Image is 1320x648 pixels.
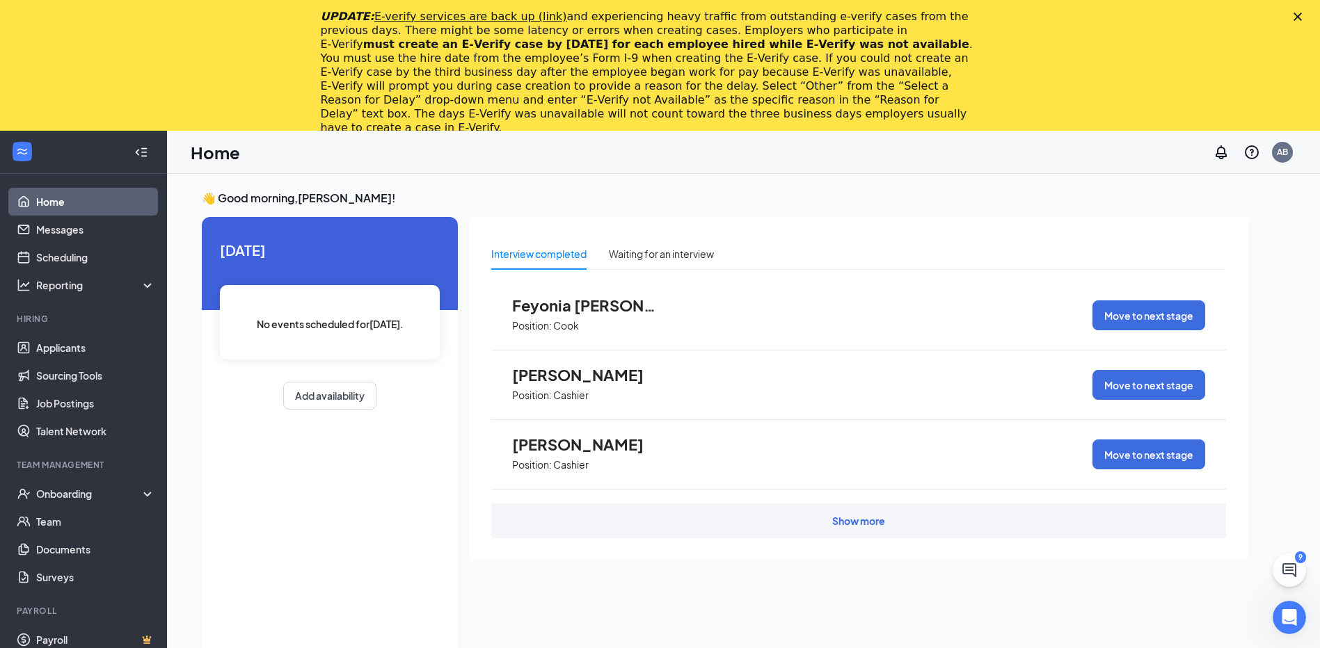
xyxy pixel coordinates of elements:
[1281,562,1298,578] svg: ChatActive
[1243,144,1260,161] svg: QuestionInfo
[1277,146,1288,158] div: AB
[832,514,885,528] div: Show more
[553,389,589,402] p: Cashier
[202,191,1248,206] h3: 👋 Good morning, [PERSON_NAME] !
[36,487,143,501] div: Onboarding
[363,38,969,51] b: must create an E‑Verify case by [DATE] for each employee hired while E‑Verify was not available
[36,278,156,292] div: Reporting
[1092,439,1205,469] button: Move to next stage
[36,243,155,271] a: Scheduling
[220,239,440,261] span: [DATE]
[36,417,155,445] a: Talent Network
[36,188,155,216] a: Home
[321,10,567,23] i: UPDATE:
[191,140,240,164] h1: Home
[17,459,152,471] div: Team Management
[15,145,29,159] svg: WorkstreamLogo
[553,458,589,471] p: Cashier
[512,319,552,332] p: Position:
[1092,300,1205,330] button: Move to next stage
[283,382,376,410] button: Add availability
[17,313,152,325] div: Hiring
[491,246,587,261] div: Interview completed
[512,366,665,384] span: [PERSON_NAME]
[17,278,31,292] svg: Analysis
[36,362,155,389] a: Sourcing Tools
[512,458,552,471] p: Position:
[1273,601,1306,634] iframe: Intercom live chat
[17,487,31,501] svg: UserCheck
[1294,13,1307,21] div: Close
[134,145,148,159] svg: Collapse
[36,508,155,535] a: Team
[512,435,665,453] span: [PERSON_NAME]
[257,316,404,332] span: No events scheduled for [DATE] .
[36,535,155,563] a: Documents
[553,319,579,332] p: Cook
[321,10,978,135] div: and experiencing heavy traffic from outstanding e-verify cases from the previous days. There migh...
[512,296,665,314] span: Feyonia [PERSON_NAME]
[1273,553,1306,587] button: ChatActive
[17,605,152,617] div: Payroll
[36,216,155,243] a: Messages
[36,563,155,591] a: Surveys
[512,389,552,402] p: Position:
[609,246,714,261] div: Waiting for an interview
[1092,370,1205,400] button: Move to next stage
[1213,144,1230,161] svg: Notifications
[374,10,567,23] a: E-verify services are back up (link)
[1295,551,1306,563] div: 9
[36,389,155,417] a: Job Postings
[36,334,155,362] a: Applicants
